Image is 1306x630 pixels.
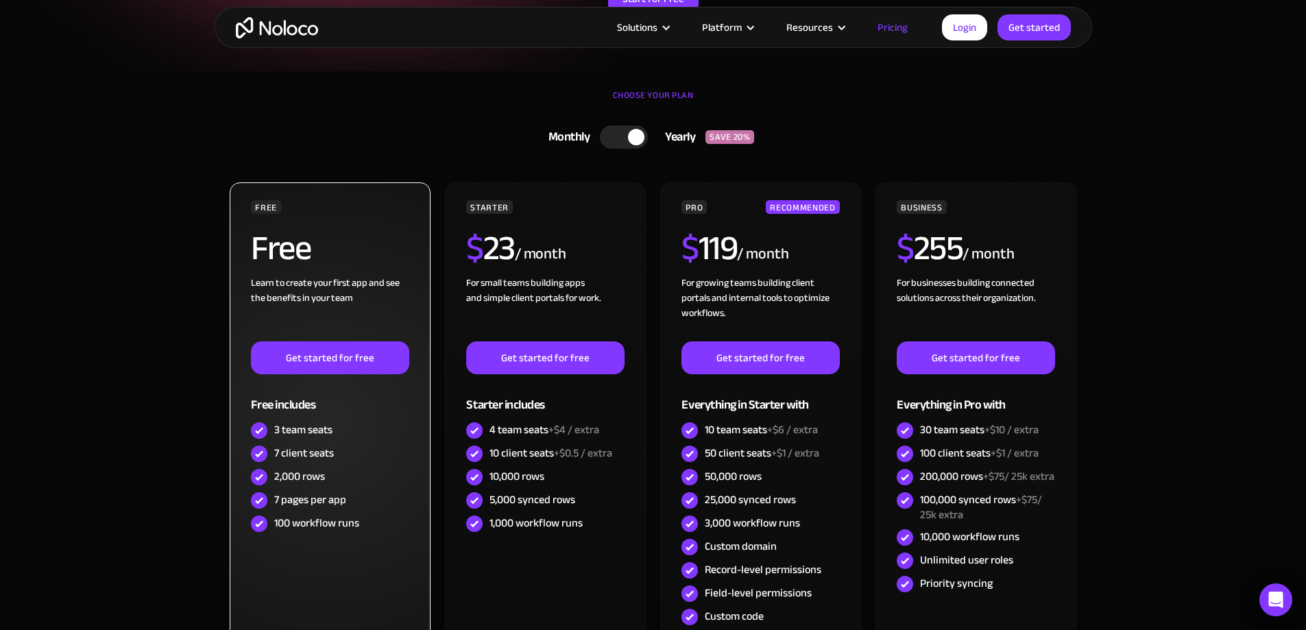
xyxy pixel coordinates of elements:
[515,243,566,265] div: / month
[274,492,346,507] div: 7 pages per app
[983,466,1054,487] span: +$75/ 25k extra
[920,446,1039,461] div: 100 client seats
[251,374,409,419] div: Free includes
[766,200,839,214] div: RECOMMENDED
[274,446,334,461] div: 7 client seats
[600,19,685,36] div: Solutions
[1259,583,1292,616] div: Open Intercom Messenger
[489,492,575,507] div: 5,000 synced rows
[466,200,512,214] div: STARTER
[897,374,1054,419] div: Everything in Pro with
[466,341,624,374] a: Get started for free
[705,492,796,507] div: 25,000 synced rows
[681,216,699,280] span: $
[920,489,1042,525] span: +$75/ 25k extra
[705,562,821,577] div: Record-level permissions
[920,422,1039,437] div: 30 team seats
[991,443,1039,463] span: +$1 / extra
[920,576,993,591] div: Priority syncing
[251,276,409,341] div: Learn to create your first app and see the benefits in your team ‍
[984,420,1039,440] span: +$10 / extra
[705,539,777,554] div: Custom domain
[681,231,737,265] h2: 119
[548,420,599,440] span: +$4 / extra
[531,127,601,147] div: Monthly
[617,19,657,36] div: Solutions
[705,422,818,437] div: 10 team seats
[705,585,812,601] div: Field-level permissions
[274,469,325,484] div: 2,000 rows
[466,231,515,265] h2: 23
[920,529,1019,544] div: 10,000 workflow runs
[767,420,818,440] span: +$6 / extra
[702,19,742,36] div: Platform
[897,216,914,280] span: $
[897,341,1054,374] a: Get started for free
[705,469,762,484] div: 50,000 rows
[681,374,839,419] div: Everything in Starter with
[897,231,963,265] h2: 255
[705,609,764,624] div: Custom code
[236,17,318,38] a: home
[466,276,624,341] div: For small teams building apps and simple client portals for work. ‍
[786,19,833,36] div: Resources
[489,516,583,531] div: 1,000 workflow runs
[942,14,987,40] a: Login
[648,127,705,147] div: Yearly
[860,19,925,36] a: Pricing
[251,200,281,214] div: FREE
[681,276,839,341] div: For growing teams building client portals and internal tools to optimize workflows.
[466,374,624,419] div: Starter includes
[705,516,800,531] div: 3,000 workflow runs
[897,276,1054,341] div: For businesses building connected solutions across their organization. ‍
[897,200,946,214] div: BUSINESS
[920,469,1054,484] div: 200,000 rows
[920,553,1013,568] div: Unlimited user roles
[274,516,359,531] div: 100 workflow runs
[997,14,1071,40] a: Get started
[489,469,544,484] div: 10,000 rows
[771,443,819,463] span: +$1 / extra
[963,243,1014,265] div: / month
[228,85,1078,119] div: CHOOSE YOUR PLAN
[681,200,707,214] div: PRO
[489,446,612,461] div: 10 client seats
[251,341,409,374] a: Get started for free
[705,130,754,144] div: SAVE 20%
[705,446,819,461] div: 50 client seats
[920,492,1054,522] div: 100,000 synced rows
[489,422,599,437] div: 4 team seats
[466,216,483,280] span: $
[685,19,769,36] div: Platform
[251,231,311,265] h2: Free
[769,19,860,36] div: Resources
[681,341,839,374] a: Get started for free
[554,443,612,463] span: +$0.5 / extra
[274,422,332,437] div: 3 team seats
[737,243,788,265] div: / month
